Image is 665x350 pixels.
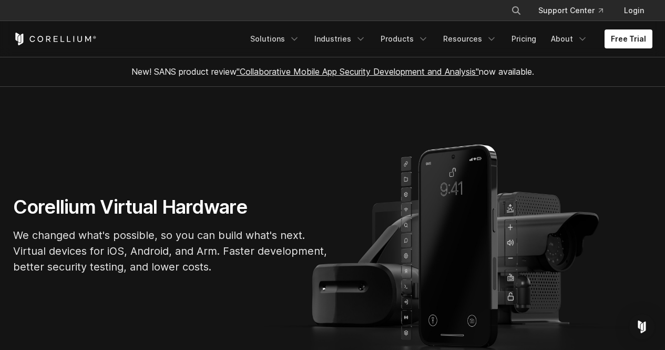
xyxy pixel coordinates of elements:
[530,1,611,20] a: Support Center
[507,1,526,20] button: Search
[545,29,594,48] a: About
[605,29,652,48] a: Free Trial
[13,227,329,275] p: We changed what's possible, so you can build what's next. Virtual devices for iOS, Android, and A...
[237,66,479,77] a: "Collaborative Mobile App Security Development and Analysis"
[131,66,534,77] span: New! SANS product review now available.
[308,29,372,48] a: Industries
[13,195,329,219] h1: Corellium Virtual Hardware
[374,29,435,48] a: Products
[505,29,543,48] a: Pricing
[244,29,652,48] div: Navigation Menu
[498,1,652,20] div: Navigation Menu
[244,29,306,48] a: Solutions
[437,29,503,48] a: Resources
[629,314,654,339] div: Open Intercom Messenger
[616,1,652,20] a: Login
[13,33,97,45] a: Corellium Home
